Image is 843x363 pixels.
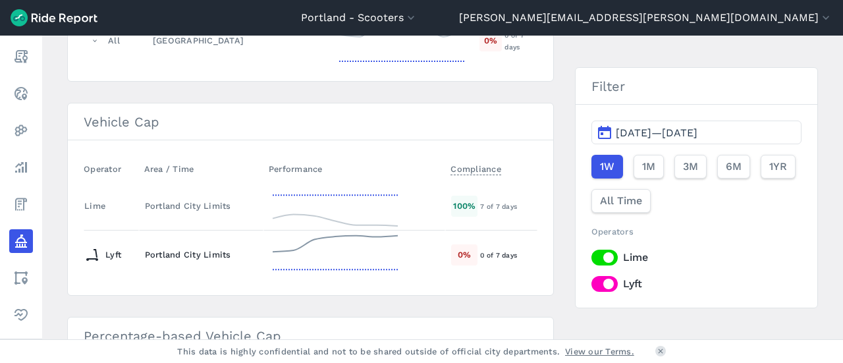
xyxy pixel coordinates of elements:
[153,34,324,47] div: [GEOGRAPHIC_DATA]
[84,200,105,212] div: Lime
[301,10,418,26] button: Portland - Scooters
[450,160,501,175] span: Compliance
[634,155,664,179] button: 1M
[9,119,33,142] a: Heatmaps
[108,34,120,47] div: All
[451,244,477,265] div: 0 %
[576,68,817,105] h3: Filter
[9,45,33,69] a: Report
[600,159,614,175] span: 1W
[9,82,33,105] a: Realtime
[84,156,139,182] th: Operator
[591,155,623,179] button: 1W
[9,192,33,216] a: Fees
[504,29,536,53] div: 0 of 7 days
[726,159,742,175] span: 6M
[11,9,97,26] img: Ride Report
[591,250,802,265] label: Lime
[591,189,651,213] button: All Time
[600,193,642,209] span: All Time
[9,229,33,253] a: Policy
[9,155,33,179] a: Analyze
[9,303,33,327] a: Health
[683,159,698,175] span: 3M
[565,345,634,358] a: View our Terms.
[591,276,802,292] label: Lyft
[480,249,536,261] div: 0 of 7 days
[717,155,750,179] button: 6M
[139,156,263,182] th: Area / Time
[591,121,802,144] button: [DATE]—[DATE]
[642,159,655,175] span: 1M
[674,155,707,179] button: 3M
[480,200,536,212] div: 7 of 7 days
[9,266,33,290] a: Areas
[68,103,553,140] h3: Vehicle Cap
[145,200,258,212] div: Portland City Limits
[145,248,258,261] div: Portland City Limits
[479,30,503,51] div: 0 %
[616,126,697,139] span: [DATE]—[DATE]
[263,156,446,182] th: Performance
[769,159,787,175] span: 1YR
[459,10,832,26] button: [PERSON_NAME][EMAIL_ADDRESS][PERSON_NAME][DOMAIN_NAME]
[84,244,121,265] div: Lyft
[591,227,634,237] span: Operators
[68,318,553,354] h3: Percentage-based Vehicle Cap
[451,196,477,216] div: 100 %
[761,155,796,179] button: 1YR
